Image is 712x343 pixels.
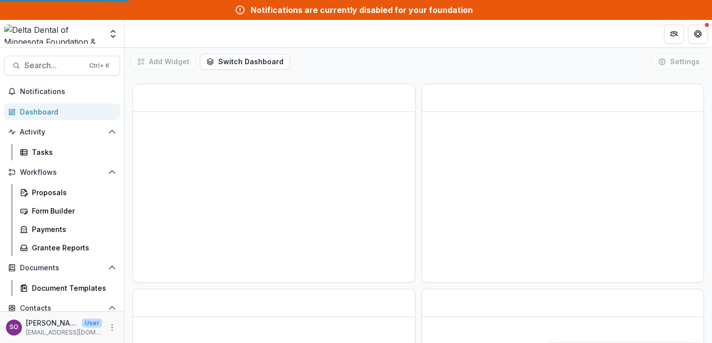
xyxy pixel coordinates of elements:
[664,24,684,44] button: Partners
[129,26,171,41] nav: breadcrumb
[106,24,120,44] button: Open entity switcher
[652,54,706,70] button: Settings
[688,24,708,44] button: Get Help
[4,24,102,44] img: Delta Dental of Minnesota Foundation & Community Giving logo
[131,54,196,70] button: Add Widget
[251,4,473,16] div: Notifications are currently disabled for your foundation
[200,54,290,70] button: Switch Dashboard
